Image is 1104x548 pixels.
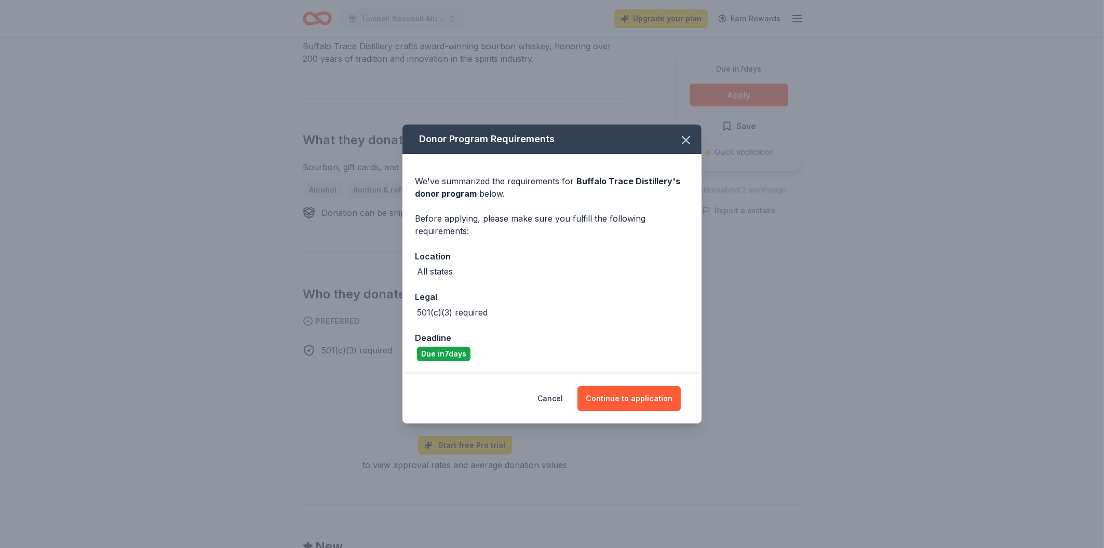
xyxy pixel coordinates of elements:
div: 501(c)(3) required [417,306,488,319]
div: All states [417,265,453,278]
div: Due in 7 days [417,347,470,361]
button: Continue to application [577,386,681,411]
div: Deadline [415,331,689,345]
div: Donor Program Requirements [402,125,702,154]
div: Location [415,250,689,263]
div: We've summarized the requirements for below. [415,175,689,200]
div: Before applying, please make sure you fulfill the following requirements: [415,212,689,237]
button: Cancel [537,386,563,411]
div: Legal [415,290,689,304]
